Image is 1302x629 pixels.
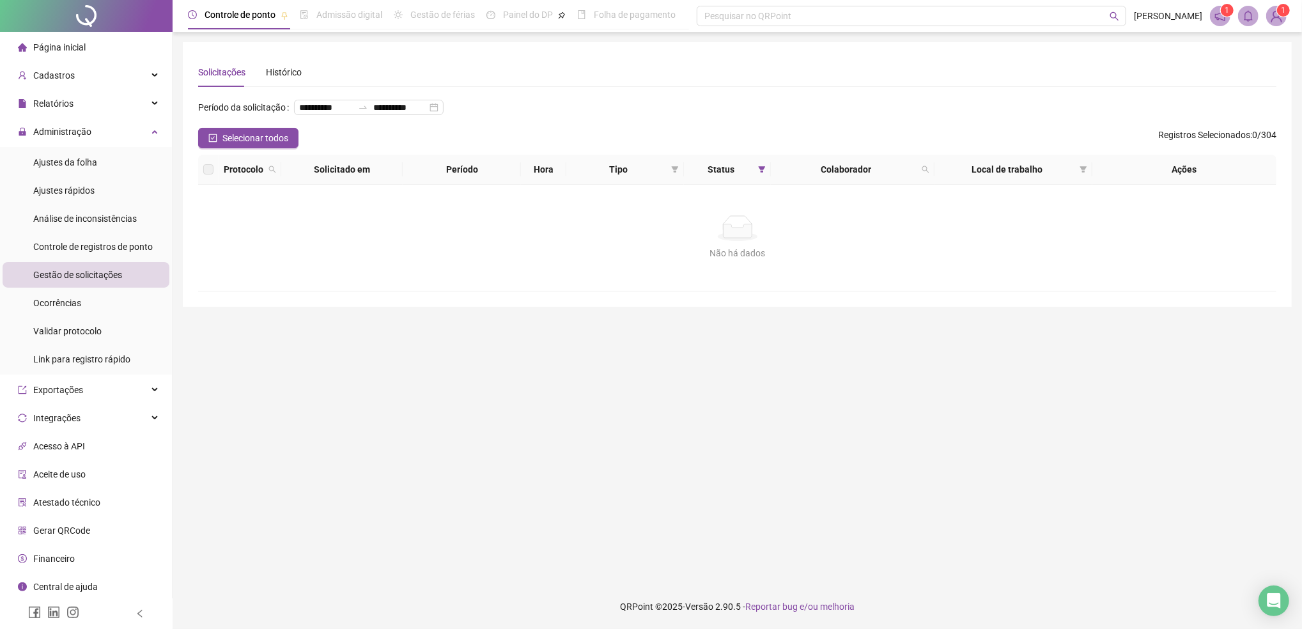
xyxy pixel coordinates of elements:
img: 80309 [1267,6,1286,26]
span: Ajustes da folha [33,157,97,167]
span: filter [758,166,766,173]
span: Relatórios [33,98,74,109]
span: Exportações [33,385,83,395]
span: Colaborador [776,162,917,176]
span: audit [18,470,27,479]
span: filter [669,160,681,179]
span: Tipo [571,162,666,176]
th: Solicitado em [281,155,403,185]
sup: 1 [1221,4,1234,17]
span: solution [18,498,27,507]
span: instagram [66,606,79,619]
span: Página inicial [33,42,86,52]
div: Solicitações [198,65,245,79]
span: swap-right [358,102,368,113]
span: search [1110,12,1119,21]
span: Protocolo [224,162,263,176]
span: Ajustes rápidos [33,185,95,196]
span: Admissão digital [316,10,382,20]
span: search [919,160,932,179]
span: 1 [1282,6,1286,15]
span: sync [18,414,27,423]
span: file [18,99,27,108]
span: Gestão de solicitações [33,270,122,280]
span: left [136,609,144,618]
span: Gestão de férias [410,10,475,20]
span: notification [1214,10,1226,22]
sup: Atualize o seu contato no menu Meus Dados [1277,4,1290,17]
button: Selecionar todos [198,128,298,148]
span: Central de ajuda [33,582,98,592]
div: Não há dados [213,246,1261,260]
span: bell [1243,10,1254,22]
span: Aceite de uso [33,469,86,479]
th: Hora [521,155,566,185]
span: filter [1080,166,1087,173]
span: pushpin [558,12,566,19]
span: Selecionar todos [222,131,288,145]
span: filter [1077,160,1090,179]
span: search [266,160,279,179]
div: Ações [1097,162,1271,176]
span: Validar protocolo [33,326,102,336]
span: filter [671,166,679,173]
span: Versão [685,602,713,612]
span: Controle de registros de ponto [33,242,153,252]
footer: QRPoint © 2025 - 2.90.5 - [173,584,1302,629]
span: Controle de ponto [205,10,275,20]
div: Histórico [266,65,302,79]
span: Financeiro [33,554,75,564]
span: user-add [18,71,27,80]
span: api [18,442,27,451]
span: Cadastros [33,70,75,81]
span: file-done [300,10,309,19]
span: Acesso à API [33,441,85,451]
span: lock [18,127,27,136]
span: Atestado técnico [33,497,100,508]
span: Painel do DP [503,10,553,20]
span: Ocorrências [33,298,81,308]
span: Local de trabalho [940,162,1074,176]
span: dashboard [486,10,495,19]
span: linkedin [47,606,60,619]
span: book [577,10,586,19]
span: qrcode [18,526,27,535]
span: Link para registro rápido [33,354,130,364]
span: info-circle [18,582,27,591]
span: Folha de pagamento [594,10,676,20]
span: search [268,166,276,173]
span: Gerar QRCode [33,525,90,536]
span: : 0 / 304 [1158,128,1276,148]
span: Análise de inconsistências [33,214,137,224]
span: pushpin [281,12,288,19]
span: Reportar bug e/ou melhoria [745,602,855,612]
div: Open Intercom Messenger [1259,586,1289,616]
span: to [358,102,368,113]
span: sun [394,10,403,19]
th: Período [403,155,521,185]
span: check-square [208,134,217,143]
span: Registros Selecionados [1158,130,1250,140]
span: export [18,385,27,394]
span: Integrações [33,413,81,423]
span: Administração [33,127,91,137]
span: home [18,43,27,52]
span: filter [756,160,768,179]
span: facebook [28,606,41,619]
span: dollar [18,554,27,563]
span: clock-circle [188,10,197,19]
span: [PERSON_NAME] [1134,9,1202,23]
span: 1 [1225,6,1230,15]
label: Período da solicitação [198,97,294,118]
span: search [922,166,929,173]
span: Status [689,162,753,176]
